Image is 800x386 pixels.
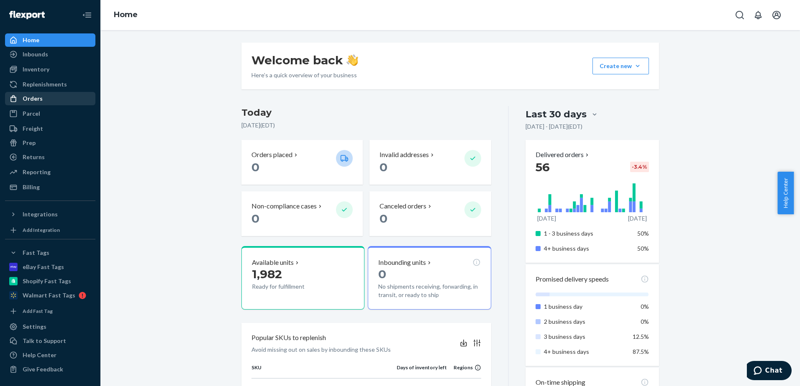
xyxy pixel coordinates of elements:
div: Parcel [23,109,40,118]
a: Parcel [5,107,95,120]
div: Freight [23,124,43,133]
button: Non-compliance cases 0 [241,191,363,236]
span: 0 [251,211,259,226]
span: 50% [637,230,649,237]
span: 12.5% [633,333,649,340]
div: Shopify Fast Tags [23,277,71,285]
p: Non-compliance cases [251,201,317,211]
p: Canceled orders [379,201,426,211]
div: Settings [23,323,46,331]
button: Close Navigation [79,7,95,23]
th: SKU [251,364,397,378]
p: [DATE] ( EDT ) [241,121,491,130]
div: Add Integration [23,226,60,234]
a: Orders [5,92,95,105]
p: 1 - 3 business days [544,229,626,238]
p: Promised delivery speeds [536,274,609,284]
p: 2 business days [544,317,626,326]
p: 4+ business days [544,348,626,356]
img: hand-wave emoji [346,54,358,66]
div: Help Center [23,351,56,359]
p: No shipments receiving, forwarding, in transit, or ready to ship [378,282,480,299]
div: Returns [23,153,45,161]
a: Billing [5,180,95,194]
div: Regions [447,364,481,371]
span: 0 [378,267,386,281]
button: Canceled orders 0 [369,191,491,236]
th: Days of inventory left [397,364,447,378]
span: 0 [379,160,387,174]
a: Settings [5,320,95,333]
span: 0 [251,160,259,174]
a: Reporting [5,165,95,179]
h1: Welcome back [251,53,358,68]
button: Open Search Box [731,7,748,23]
div: Talk to Support [23,337,66,345]
div: Reporting [23,168,51,176]
button: Integrations [5,208,95,221]
button: Talk to Support [5,334,95,348]
a: Inventory [5,63,95,76]
button: Invalid addresses 0 [369,140,491,185]
div: Add Fast Tag [23,307,53,315]
p: Popular SKUs to replenish [251,333,326,343]
a: Replenishments [5,78,95,91]
p: Here’s a quick overview of your business [251,71,358,79]
span: 56 [536,160,550,174]
a: Prep [5,136,95,150]
button: Available units1,982Ready for fulfillment [241,246,364,310]
p: Invalid addresses [379,150,429,160]
div: Prep [23,139,36,147]
button: Give Feedback [5,363,95,376]
a: Walmart Fast Tags [5,289,95,302]
a: Help Center [5,348,95,362]
a: Add Fast Tag [5,305,95,317]
div: Fast Tags [23,249,49,257]
p: Orders placed [251,150,292,160]
p: [DATE] - [DATE] ( EDT ) [526,122,582,131]
button: Fast Tags [5,246,95,259]
div: Orders [23,94,43,103]
p: Ready for fulfillment [252,282,329,291]
span: 1,982 [252,267,282,281]
a: Shopify Fast Tags [5,274,95,288]
p: Inbounding units [378,258,426,267]
p: [DATE] [537,214,556,223]
div: Last 30 days [526,108,587,121]
span: 0% [641,318,649,325]
p: Available units [252,258,294,267]
p: 1 business day [544,302,626,311]
div: Give Feedback [23,365,63,373]
span: 87.5% [633,348,649,355]
div: eBay Fast Tags [23,263,64,271]
a: Returns [5,150,95,164]
a: Freight [5,122,95,135]
a: eBay Fast Tags [5,260,95,274]
p: Avoid missing out on sales by inbounding these SKUs [251,345,391,354]
span: Help Center [777,172,794,214]
p: [DATE] [628,214,647,223]
span: 0% [641,303,649,310]
p: 4+ business days [544,244,626,253]
img: Flexport logo [9,11,45,19]
div: -3.4 % [630,162,649,172]
button: Create new [592,58,649,74]
span: 50% [637,245,649,252]
div: Replenishments [23,80,67,89]
div: Billing [23,183,40,191]
a: Inbounds [5,48,95,61]
button: Open notifications [750,7,767,23]
button: Open account menu [768,7,785,23]
div: Integrations [23,210,58,218]
ol: breadcrumbs [107,3,144,27]
div: Home [23,36,39,44]
div: Walmart Fast Tags [23,291,75,300]
a: Home [114,10,138,19]
div: Inventory [23,65,49,74]
iframe: Opens a widget where you can chat to one of our agents [747,361,792,382]
button: Delivered orders [536,150,590,160]
h3: Today [241,106,491,119]
span: 0 [379,211,387,226]
p: 3 business days [544,333,626,341]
